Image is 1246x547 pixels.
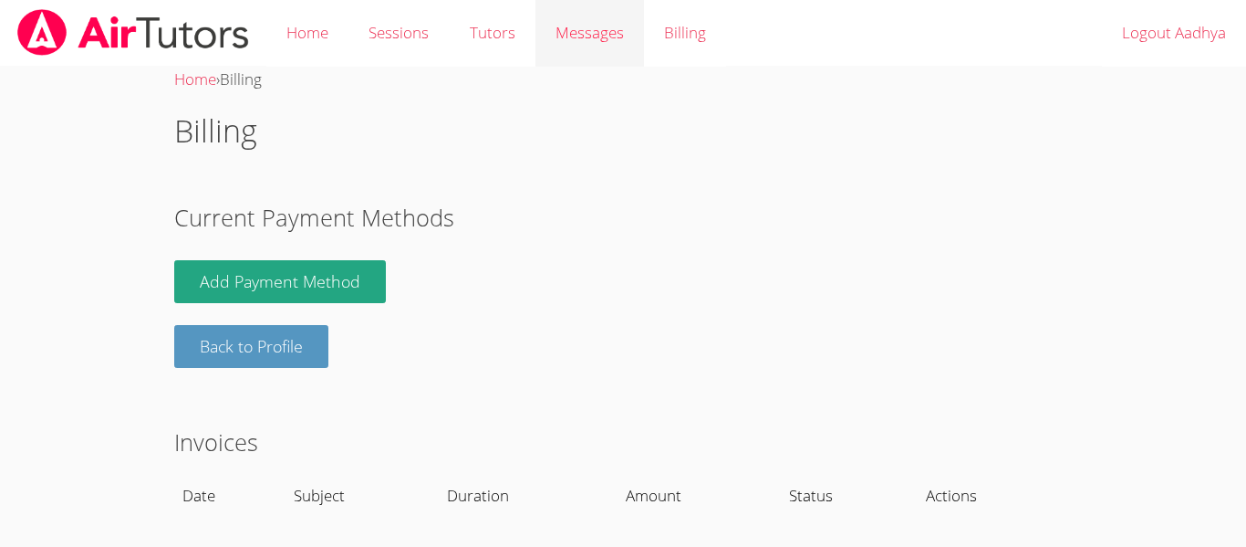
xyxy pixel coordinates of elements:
div: › [174,67,1072,93]
a: Add Payment Method [174,260,386,303]
a: Back to Profile [174,325,328,368]
h2: Current Payment Methods [174,200,1072,235]
h1: Billing [174,108,1072,154]
h2: Invoices [174,425,1072,459]
img: airtutors_banner-c4298cdbf04f3fff15de1276eac7730deb9818008684d7c2e4769d2f7ddbe033.png [16,9,251,56]
span: Messages [556,22,624,43]
th: Duration [439,475,618,517]
th: Status [782,475,919,517]
th: Amount [618,475,782,517]
th: Date [174,475,286,517]
th: Actions [919,475,1072,517]
th: Subject [286,475,439,517]
span: Billing [220,68,262,89]
a: Home [174,68,216,89]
